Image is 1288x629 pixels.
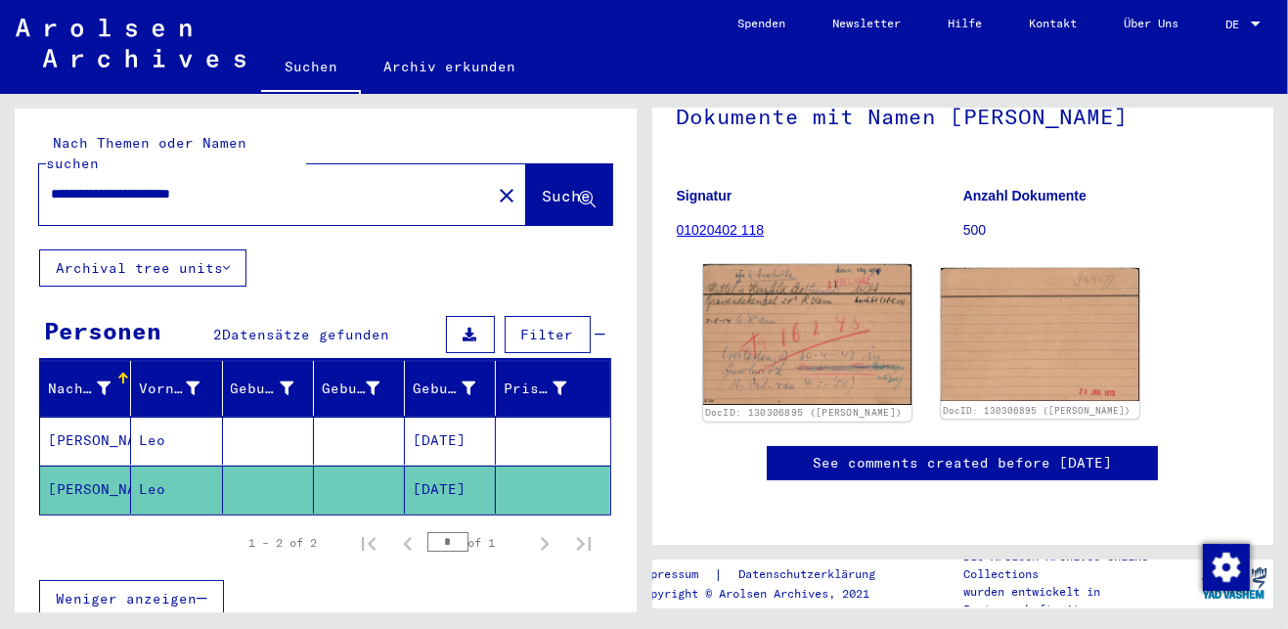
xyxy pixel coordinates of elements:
div: 1 – 2 of 2 [249,534,318,552]
mat-cell: Leo [131,417,222,465]
div: | [637,564,899,585]
b: Anzahl Dokumente [963,188,1087,203]
div: Geburtsname [231,379,293,399]
div: Geburtsdatum [413,379,475,399]
img: Arolsen_neg.svg [16,19,245,67]
mat-header-cell: Geburtsname [223,361,314,416]
div: Nachname [48,373,135,404]
div: Geburt‏ [322,373,404,404]
button: Next page [525,523,564,562]
b: Signatur [677,188,733,203]
a: DocID: 130306895 ([PERSON_NAME]) [943,405,1131,416]
a: See comments created before [DATE] [813,453,1112,473]
mat-cell: [DATE] [405,466,496,514]
mat-cell: Leo [131,466,222,514]
mat-cell: [PERSON_NAME] [40,417,131,465]
a: 01020402 118 [677,222,765,238]
span: Suche [543,186,592,205]
a: Impressum [637,564,714,585]
button: Weniger anzeigen [39,580,224,617]
button: Suche [526,164,612,225]
div: Geburtsdatum [413,373,500,404]
span: Datensätze gefunden [222,326,389,343]
button: Archival tree units [39,249,246,287]
button: First page [349,523,388,562]
button: Clear [487,175,526,214]
img: Zustimmung ändern [1203,544,1250,591]
a: DocID: 130306895 ([PERSON_NAME]) [704,408,902,420]
div: Geburtsname [231,373,318,404]
mat-header-cell: Geburtsdatum [405,361,496,416]
p: wurden entwickelt in Partnerschaft mit [963,583,1195,618]
mat-header-cell: Nachname [40,361,131,416]
mat-icon: close [495,184,518,207]
span: Weniger anzeigen [56,590,197,607]
span: DE [1225,18,1247,31]
div: Personen [44,313,161,348]
mat-label: Nach Themen oder Namen suchen [46,134,246,172]
mat-header-cell: Geburt‏ [314,361,405,416]
p: Die Arolsen Archives Online-Collections [963,548,1195,583]
p: 500 [963,220,1249,241]
a: Archiv erkunden [361,43,540,90]
div: Vorname [139,373,224,404]
div: Geburt‏ [322,379,379,399]
mat-header-cell: Vorname [131,361,222,416]
div: Vorname [139,379,200,399]
button: Previous page [388,523,427,562]
a: Suchen [261,43,361,94]
mat-cell: [PERSON_NAME] [40,466,131,514]
button: Filter [505,316,591,353]
h1: Dokumente mit Namen [PERSON_NAME] [677,71,1250,157]
img: yv_logo.png [1198,559,1271,607]
p: Copyright © Arolsen Archives, 2021 [637,585,899,603]
div: of 1 [427,533,525,552]
div: Nachname [48,379,111,399]
img: 001.jpg [702,264,910,405]
img: 002.jpg [941,268,1139,401]
a: Datenschutzerklärung [723,564,899,585]
button: Last page [564,523,603,562]
mat-cell: [DATE] [405,417,496,465]
div: Prisoner # [504,373,591,404]
mat-header-cell: Prisoner # [496,361,609,416]
div: Prisoner # [504,379,566,399]
span: Filter [521,326,574,343]
span: 2 [213,326,222,343]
